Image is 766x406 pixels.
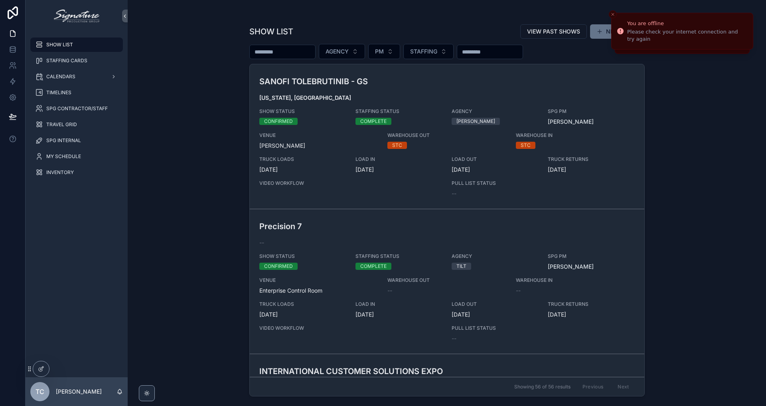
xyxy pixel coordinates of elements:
span: TIMELINES [46,89,71,96]
div: Please check your internet connection and try again [627,28,746,43]
span: -- [387,287,392,295]
span: PULL LIST STATUS [452,325,538,331]
span: [PERSON_NAME] [259,142,378,150]
span: TRUCK LOADS [259,156,346,162]
span: INVENTORY [46,169,74,176]
div: CONFIRMED [264,118,293,125]
span: -- [452,190,456,198]
span: SPG PM [548,108,634,115]
button: VIEW PAST SHOWS [520,24,587,39]
div: COMPLETE [360,263,387,270]
button: Select Button [403,44,454,59]
span: LOAD IN [355,301,442,307]
span: TRUCK LOADS [259,301,346,307]
span: SHOW LIST [46,42,73,48]
span: LOAD OUT [452,301,538,307]
span: SPG PM [548,253,634,259]
span: STAFFING CARDS [46,57,87,64]
span: TRAVEL GRID [46,121,77,128]
span: TRUCK RETURNS [548,156,634,162]
span: TC [36,387,44,396]
div: scrollable content [26,32,128,190]
span: STAFFING [410,48,437,55]
span: [DATE] [452,311,538,319]
h3: Precision 7 [259,220,506,232]
span: AGENCY [326,48,349,55]
img: App logo [54,10,99,22]
a: TIMELINES [30,85,123,100]
span: PULL LIST STATUS [452,180,538,186]
div: COMPLETE [360,118,387,125]
span: AGENCY [452,253,538,259]
strong: [US_STATE], [GEOGRAPHIC_DATA] [259,94,351,101]
span: [DATE] [548,166,634,174]
span: SPG CONTRACTOR/STAFF [46,105,108,112]
span: STAFFING STATUS [355,253,442,259]
span: [DATE] [548,311,634,319]
span: -- [516,287,521,295]
span: SPG INTERNAL [46,137,81,144]
p: [PERSON_NAME] [56,388,102,396]
span: AGENCY [452,108,538,115]
h3: INTERNATIONAL CUSTOMER SOLUTIONS EXPO [259,365,506,377]
a: SPG INTERNAL [30,133,123,148]
button: Select Button [319,44,365,59]
span: PM [375,48,384,55]
a: TRAVEL GRID [30,117,123,132]
div: STC [521,142,531,149]
div: You are offline [627,20,746,28]
span: VIDEO WORKFLOW [259,325,442,331]
span: TRUCK RETURNS [548,301,634,307]
button: NEW SHOW [590,24,645,39]
span: Showing 56 of 56 results [514,384,571,390]
span: WAREHOUSE IN [516,132,602,139]
span: LOAD OUT [452,156,538,162]
div: TILT [456,263,466,270]
h3: SANOFI TOLEBRUTINIB - GS [259,75,506,87]
h1: SHOW LIST [249,26,293,37]
span: VENUE [259,277,378,283]
a: CALENDARS [30,69,123,84]
div: STC [392,142,402,149]
a: SHOW LIST [30,38,123,52]
a: MY SCHEDULE [30,149,123,164]
button: Close toast [609,10,617,18]
div: CONFIRMED [264,263,293,270]
span: MY SCHEDULE [46,153,81,160]
span: LOAD IN [355,156,442,162]
span: STAFFING STATUS [355,108,442,115]
span: WAREHOUSE OUT [387,132,506,139]
a: SANOFI TOLEBRUTINIB - GS[US_STATE], [GEOGRAPHIC_DATA]SHOW STATUSCONFIRMEDSTAFFING STATUSCOMPLETEA... [250,64,644,209]
span: [DATE] [355,166,442,174]
span: [DATE] [259,311,346,319]
a: Precision 7--SHOW STATUSCONFIRMEDSTAFFING STATUSCOMPLETEAGENCYTILTSPG PM[PERSON_NAME]VENUEEnterpr... [250,209,644,354]
a: SPG CONTRACTOR/STAFF [30,101,123,116]
span: WAREHOUSE OUT [387,277,506,283]
a: [PERSON_NAME] [548,118,594,126]
a: STAFFING CARDS [30,53,123,68]
span: -- [452,335,456,343]
span: [DATE] [259,166,346,174]
span: SHOW STATUS [259,108,346,115]
span: VIDEO WORKFLOW [259,180,442,186]
span: -- [259,239,264,247]
span: Enterprise Control Room [259,287,378,295]
span: [DATE] [355,311,442,319]
span: VIEW PAST SHOWS [527,28,580,36]
span: VENUE [259,132,378,139]
span: WAREHOUSE IN [516,277,602,283]
div: [PERSON_NAME] [456,118,495,125]
span: CALENDARS [46,73,75,80]
a: [PERSON_NAME] [548,263,594,271]
span: [DATE] [452,166,538,174]
a: INVENTORY [30,165,123,180]
span: SHOW STATUS [259,253,346,259]
button: Select Button [368,44,400,59]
